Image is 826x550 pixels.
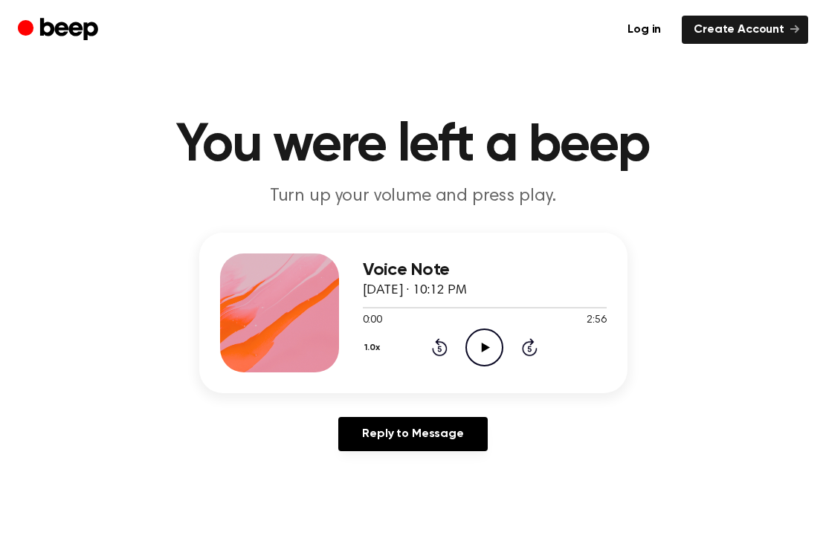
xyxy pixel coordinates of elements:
[363,313,382,329] span: 0:00
[682,16,808,44] a: Create Account
[128,184,699,209] p: Turn up your volume and press play.
[363,284,467,297] span: [DATE] · 10:12 PM
[363,260,607,280] h3: Voice Note
[616,16,673,44] a: Log in
[363,335,386,360] button: 1.0x
[18,16,102,45] a: Beep
[338,417,487,451] a: Reply to Message
[33,119,794,172] h1: You were left a beep
[587,313,606,329] span: 2:56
